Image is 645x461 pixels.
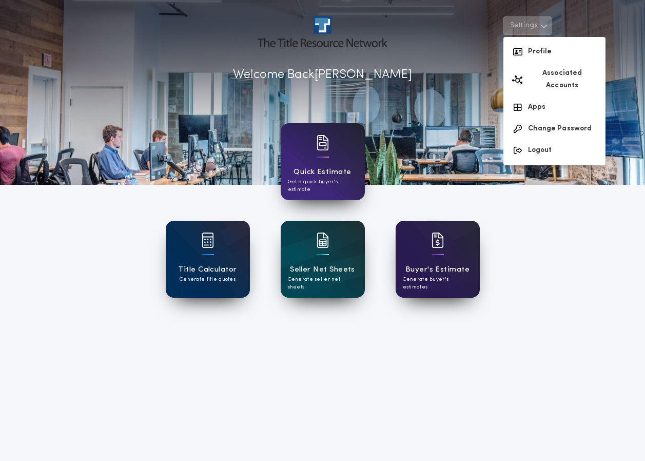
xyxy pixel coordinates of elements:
[503,41,605,63] button: Profile
[503,118,605,140] button: Change Password
[503,16,552,35] button: Settings
[396,221,480,298] a: card iconBuyer's EstimateGenerate buyer's estimates
[281,221,365,298] a: card iconSeller Net SheetsGenerate seller net sheets
[294,166,351,178] h1: Quick Estimate
[503,97,605,118] button: Apps
[403,276,473,291] p: Generate buyer's estimates
[317,233,329,248] img: card icon
[233,66,412,84] p: Welcome Back [PERSON_NAME]
[288,178,358,194] p: Get a quick buyer's estimate
[290,264,355,276] h1: Seller Net Sheets
[503,63,605,97] button: Associated Accounts
[432,233,444,248] img: card icon
[288,276,358,291] p: Generate seller net sheets
[178,264,237,276] h1: Title Calculator
[405,264,470,276] h1: Buyer's Estimate
[258,16,387,47] img: account-logo
[180,276,236,283] p: Generate title quotes
[166,221,250,298] a: card iconTitle CalculatorGenerate title quotes
[202,233,214,248] img: card icon
[503,37,605,165] div: Settings
[503,140,605,161] button: Logout
[317,135,329,150] img: card icon
[281,123,365,200] a: card iconQuick EstimateGet a quick buyer's estimate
